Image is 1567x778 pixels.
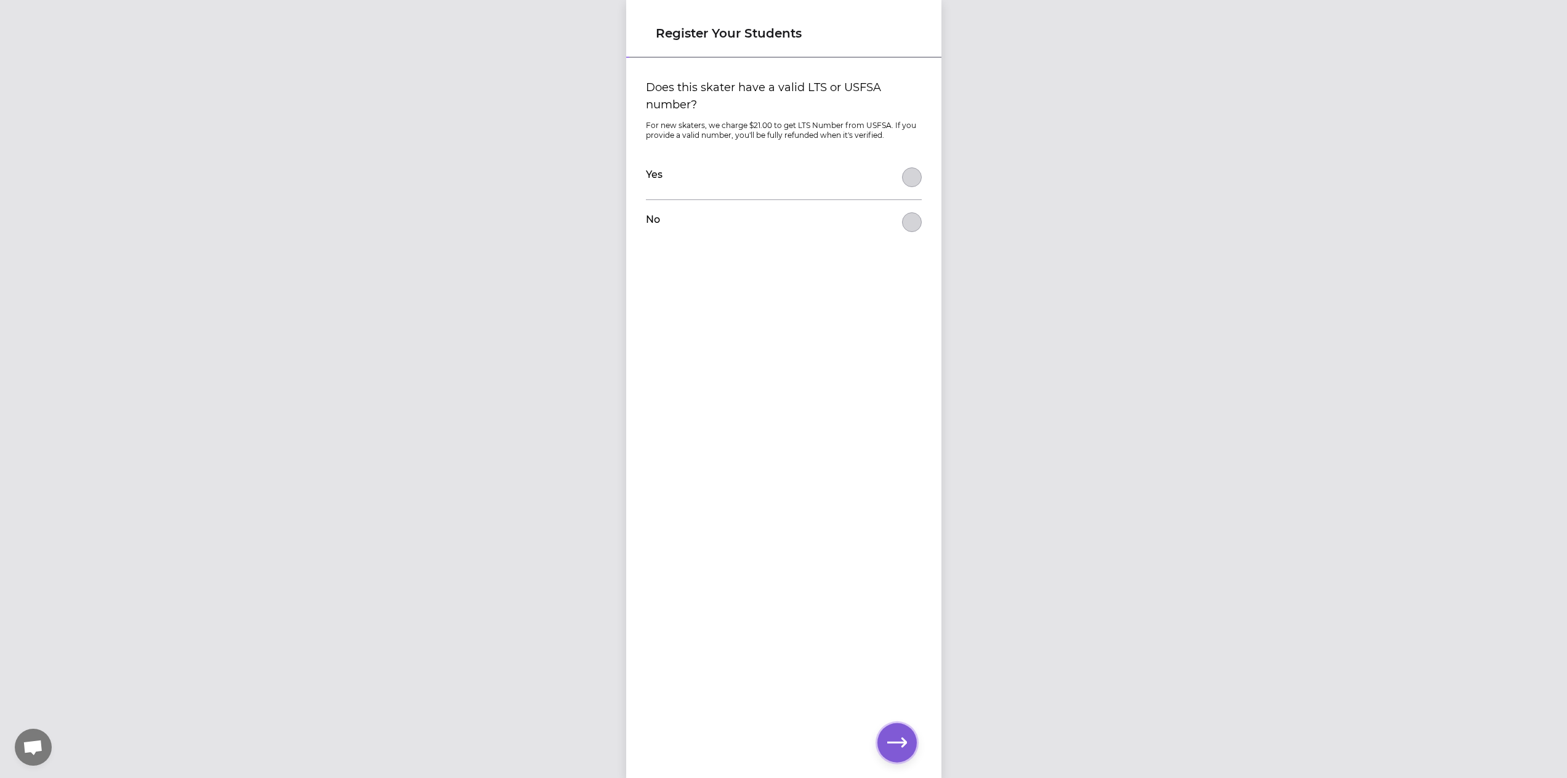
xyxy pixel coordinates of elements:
[15,729,52,766] div: 开放式聊天
[646,121,922,140] p: For new skaters, we charge $21.00 to get LTS Number from USFSA. If you provide a valid number, yo...
[646,79,922,113] label: Does this skater have a valid LTS or USFSA number?
[646,212,660,227] label: No
[646,167,663,182] label: Yes
[656,25,912,42] h1: Register Your Students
